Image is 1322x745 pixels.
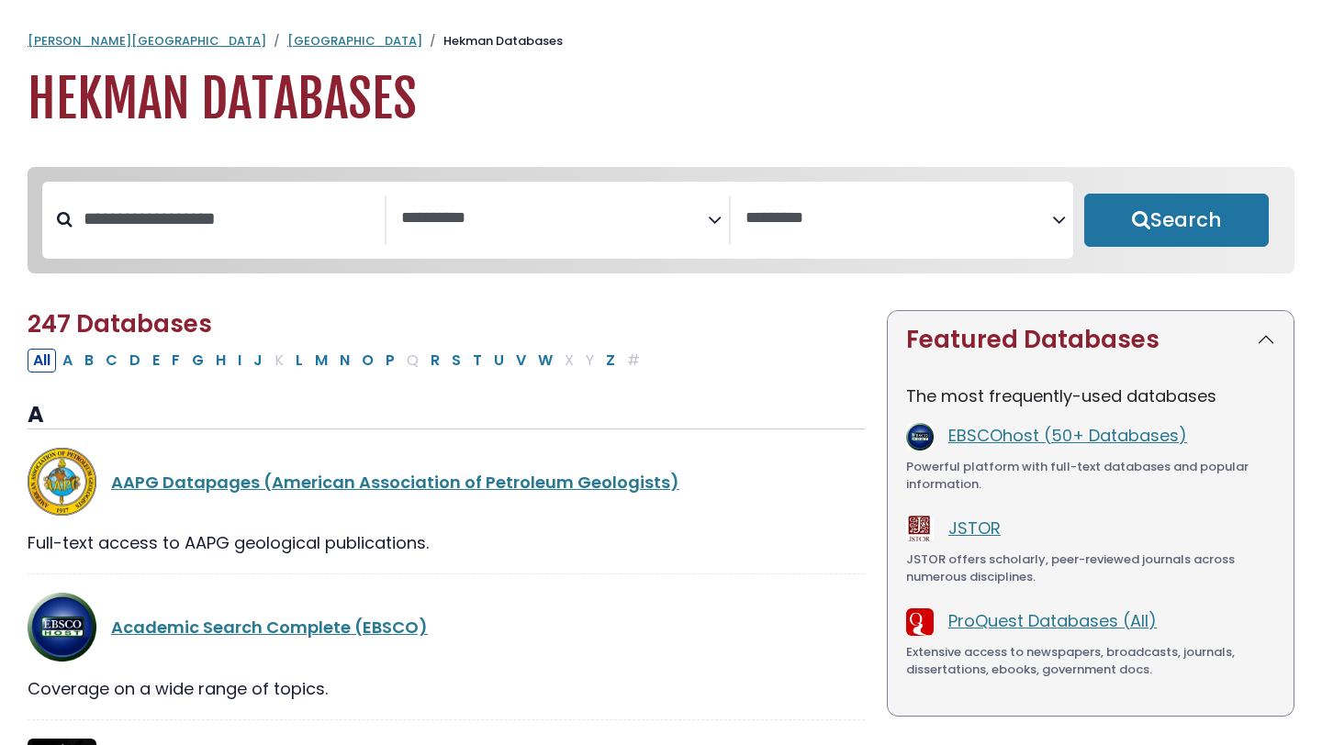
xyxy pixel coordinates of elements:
button: Filter Results Z [600,349,621,372]
button: Filter Results A [57,349,78,372]
h1: Hekman Databases [28,69,1294,130]
input: Search database by title or keyword [73,204,385,234]
a: Academic Search Complete (EBSCO) [111,616,428,639]
nav: Search filters [28,167,1294,273]
button: Filter Results N [334,349,355,372]
a: ProQuest Databases (All) [948,609,1157,632]
button: Filter Results O [356,349,379,372]
button: All [28,349,56,372]
button: Filter Results T [467,349,487,372]
textarea: Search [401,209,708,228]
nav: breadcrumb [28,32,1294,50]
button: Filter Results W [532,349,558,372]
button: Filter Results U [488,349,510,372]
li: Hekman Databases [422,32,563,50]
div: Full-text access to AAPG geological publications. [28,530,865,555]
button: Submit for Search Results [1084,194,1269,247]
div: Powerful platform with full-text databases and popular information. [906,458,1275,494]
button: Filter Results L [290,349,308,372]
button: Filter Results B [79,349,99,372]
div: Coverage on a wide range of topics. [28,676,865,701]
button: Filter Results D [124,349,146,372]
button: Featured Databases [888,311,1294,369]
button: Filter Results M [309,349,333,372]
a: [PERSON_NAME][GEOGRAPHIC_DATA] [28,32,266,50]
div: Alpha-list to filter by first letter of database name [28,348,647,371]
button: Filter Results R [425,349,445,372]
h3: A [28,402,865,429]
button: Filter Results C [100,349,123,372]
button: Filter Results P [380,349,400,372]
a: EBSCOhost (50+ Databases) [948,424,1187,447]
span: 247 Databases [28,307,212,340]
button: Filter Results J [248,349,268,372]
a: [GEOGRAPHIC_DATA] [287,32,422,50]
button: Filter Results G [186,349,209,372]
a: JSTOR [948,517,1001,539]
button: Filter Results I [232,349,247,372]
textarea: Search [745,209,1052,228]
div: Extensive access to newspapers, broadcasts, journals, dissertations, ebooks, government docs. [906,643,1275,679]
button: Filter Results F [166,349,185,372]
button: Filter Results V [510,349,532,372]
div: JSTOR offers scholarly, peer-reviewed journals across numerous disciplines. [906,550,1275,586]
button: Filter Results S [446,349,466,372]
button: Filter Results H [210,349,231,372]
p: The most frequently-used databases [906,384,1275,408]
a: AAPG Datapages (American Association of Petroleum Geologists) [111,471,679,494]
button: Filter Results E [147,349,165,372]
